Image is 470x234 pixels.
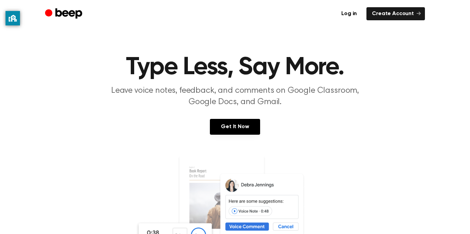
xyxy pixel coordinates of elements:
a: Create Account [366,7,425,20]
a: Log in [336,7,362,20]
p: Leave voice notes, feedback, and comments on Google Classroom, Google Docs, and Gmail. [103,85,367,108]
a: Get It Now [210,119,260,135]
h1: Type Less, Say More. [59,55,411,80]
button: privacy banner [6,11,20,25]
a: Beep [45,7,84,21]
